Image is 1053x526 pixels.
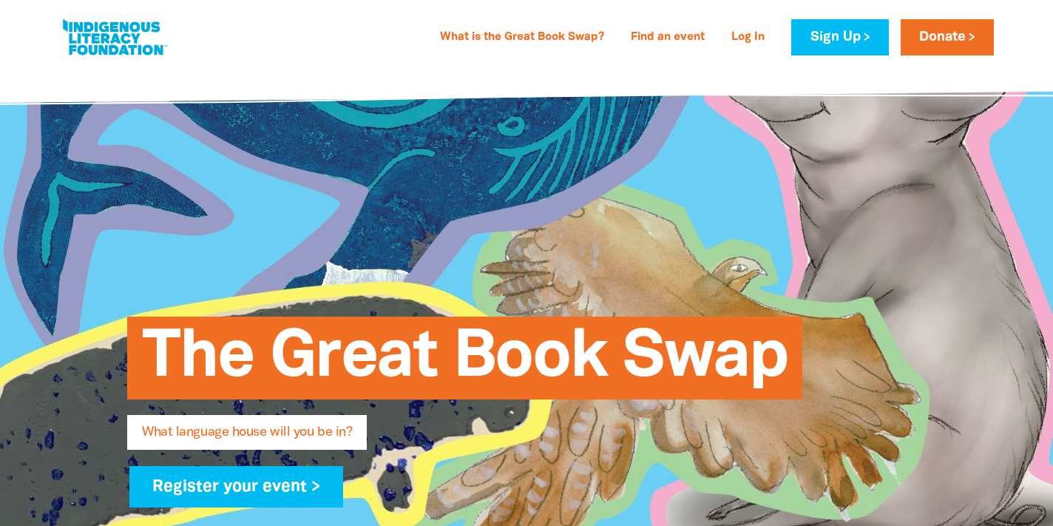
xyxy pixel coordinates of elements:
[129,466,343,508] a: Register your event >
[431,26,613,50] a: What is the Great Book Swap?
[791,19,888,55] a: Sign Up
[901,19,994,55] a: Donate
[142,328,788,399] span: The Great Book Swap
[622,26,714,50] a: Find an event
[722,26,773,50] a: Log In
[142,426,352,450] span: What language house will you be in?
